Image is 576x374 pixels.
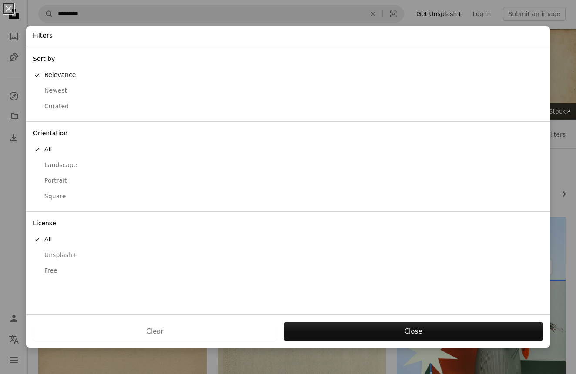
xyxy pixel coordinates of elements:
[284,322,543,341] button: Close
[33,177,543,185] div: Portrait
[33,192,543,201] div: Square
[26,125,550,142] div: Orientation
[33,71,543,80] div: Relevance
[26,263,550,279] button: Free
[33,235,543,244] div: All
[26,142,550,157] button: All
[26,67,550,83] button: Relevance
[26,157,550,173] button: Landscape
[26,51,550,67] div: Sort by
[33,161,543,170] div: Landscape
[26,83,550,99] button: Newest
[26,189,550,204] button: Square
[33,31,53,40] h4: Filters
[26,215,550,232] div: License
[33,87,543,95] div: Newest
[33,145,543,154] div: All
[33,251,543,260] div: Unsplash+
[26,247,550,263] button: Unsplash+
[33,267,543,275] div: Free
[26,99,550,114] button: Curated
[26,232,550,247] button: All
[33,102,543,111] div: Curated
[33,322,277,341] button: Clear
[26,173,550,189] button: Portrait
